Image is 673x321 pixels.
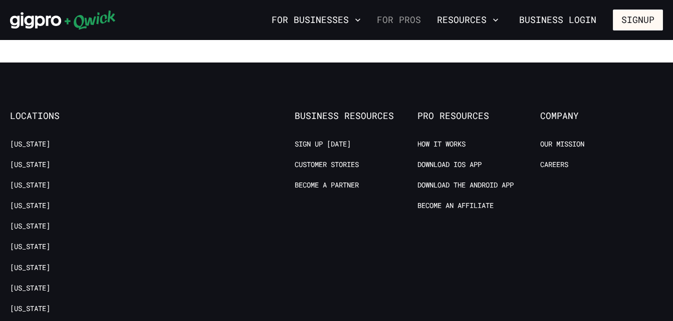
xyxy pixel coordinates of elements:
[540,160,568,169] a: Careers
[540,110,663,121] span: Company
[433,11,503,28] button: Resources
[417,180,514,190] a: Download the Android App
[511,9,605,30] a: Business Login
[10,160,50,169] a: [US_STATE]
[417,139,466,149] a: How it Works
[613,9,663,30] button: Signup
[10,139,50,149] a: [US_STATE]
[10,110,133,121] span: Locations
[10,180,50,190] a: [US_STATE]
[10,263,50,272] a: [US_STATE]
[10,201,50,210] a: [US_STATE]
[10,283,50,293] a: [US_STATE]
[295,180,359,190] a: Become a Partner
[10,242,50,251] a: [US_STATE]
[417,110,540,121] span: Pro Resources
[268,11,365,28] button: For Businesses
[373,11,425,28] a: For Pros
[10,221,50,231] a: [US_STATE]
[295,139,351,149] a: Sign up [DATE]
[295,110,417,121] span: Business Resources
[10,304,50,313] a: [US_STATE]
[540,139,584,149] a: Our Mission
[295,160,359,169] a: Customer stories
[417,160,482,169] a: Download IOS App
[417,201,494,210] a: Become an Affiliate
